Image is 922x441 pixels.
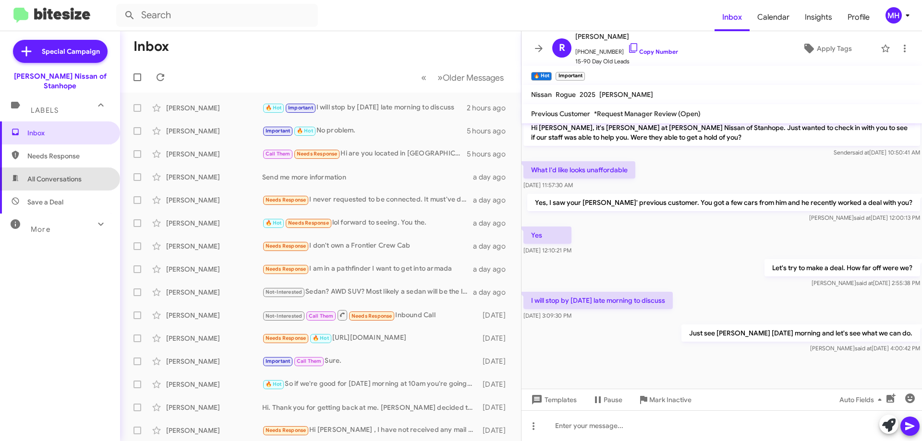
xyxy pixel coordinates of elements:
span: 🔥 Hot [266,105,282,111]
div: [PERSON_NAME] [166,334,262,343]
a: Inbox [715,3,750,31]
div: [DATE] [478,403,513,412]
div: a day ago [473,264,513,274]
div: a day ago [473,287,513,297]
span: Needs Response [288,220,329,226]
button: MH [877,7,911,24]
p: Yes, I saw your [PERSON_NAME]' previous customer. You got a few cars from him and he recently wor... [527,194,920,211]
span: [PERSON_NAME] [DATE] 4:00:42 PM [810,345,920,352]
div: [DATE] [478,334,513,343]
span: [DATE] 12:10:21 PM [523,247,571,254]
a: Insights [797,3,840,31]
span: Special Campaign [42,47,100,56]
div: [PERSON_NAME] [166,218,262,228]
span: Needs Response [27,151,109,161]
div: Hi are you located in [GEOGRAPHIC_DATA]? [262,148,467,159]
span: 🔥 Hot [313,335,329,341]
span: Save a Deal [27,197,63,207]
div: No problem. [262,125,467,136]
span: Not-Interested [266,289,303,295]
span: Templates [529,391,577,408]
div: [PERSON_NAME] [166,287,262,297]
span: Older Messages [443,72,504,83]
span: Auto Fields [839,391,886,408]
a: Profile [840,3,877,31]
p: Let's try to make a deal. How far off were we? [764,259,920,276]
span: Call Them [309,313,334,319]
small: 🔥 Hot [531,72,552,81]
span: 2025 [580,90,595,99]
div: Hi [PERSON_NAME] , I have not received any mail coupons for service as I have in the past . Can y... [262,425,478,436]
span: said at [852,149,869,156]
span: 🔥 Hot [266,381,282,387]
span: Apply Tags [817,40,852,57]
div: Sure. [262,356,478,367]
div: [PERSON_NAME] [166,195,262,205]
div: [PERSON_NAME] [166,149,262,159]
span: Nissan [531,90,552,99]
span: Call Them [266,151,291,157]
span: [PERSON_NAME] [DATE] 2:55:38 PM [812,279,920,286]
span: said at [856,279,873,286]
span: [PHONE_NUMBER] [575,42,678,57]
div: 2 hours ago [467,103,513,113]
div: [PERSON_NAME] [166,264,262,274]
div: [PERSON_NAME] [166,103,262,113]
span: said at [855,345,872,352]
a: Special Campaign [13,40,108,63]
span: Previous Customer [531,109,590,118]
span: [PERSON_NAME] [575,31,678,42]
span: Rogue [556,90,576,99]
span: [DATE] 11:57:30 AM [523,181,573,189]
p: Just see [PERSON_NAME] [DATE] morning and let's see what we can do. [681,324,920,342]
span: 15-90 Day Old Leads [575,57,678,66]
span: Labels [31,106,59,115]
div: [DATE] [478,357,513,366]
span: » [437,72,443,83]
span: Mark Inactive [649,391,691,408]
span: [PERSON_NAME] [DATE] 12:00:13 PM [809,214,920,221]
div: a day ago [473,241,513,251]
p: Hi [PERSON_NAME], it's [PERSON_NAME] at [PERSON_NAME] Nissan of Stanhope. Just wanted to check in... [523,119,920,146]
span: All Conversations [27,174,82,184]
span: 🔥 Hot [297,128,313,134]
span: Important [266,358,291,364]
div: I don't own a Frontier Crew Cab [262,240,473,251]
div: [PERSON_NAME] [166,357,262,366]
div: 5 hours ago [467,149,513,159]
small: Important [556,72,584,81]
span: Not-Interested [266,313,303,319]
span: More [31,225,50,234]
button: Mark Inactive [630,391,699,408]
div: MH [886,7,902,24]
span: said at [854,214,871,221]
div: a day ago [473,218,513,228]
span: Needs Response [266,335,306,341]
div: [PERSON_NAME] [166,172,262,182]
span: Sender [DATE] 10:50:41 AM [834,149,920,156]
span: [DATE] 3:09:30 PM [523,312,571,319]
span: 🔥 Hot [266,220,282,226]
span: Needs Response [297,151,338,157]
span: Important [266,128,291,134]
div: Send me more information [262,172,473,182]
div: [PERSON_NAME] [166,426,262,435]
div: [PERSON_NAME] [166,126,262,136]
div: [PERSON_NAME] [166,403,262,412]
div: [DATE] [478,310,513,320]
span: *Request Manager Review (Open) [594,109,701,118]
p: I will stop by [DATE] late morning to discuss [523,292,673,309]
div: [PERSON_NAME] [166,380,262,389]
button: Previous [415,68,432,87]
span: Needs Response [266,197,306,203]
div: So if we're good for [DATE] morning at 10am you're going to be working with my sales pro [PERSON_... [262,379,478,390]
span: « [421,72,426,83]
button: Next [432,68,510,87]
a: Calendar [750,3,797,31]
div: lol forward to seeing. You the. [262,217,473,228]
span: Needs Response [352,313,392,319]
button: Templates [522,391,584,408]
